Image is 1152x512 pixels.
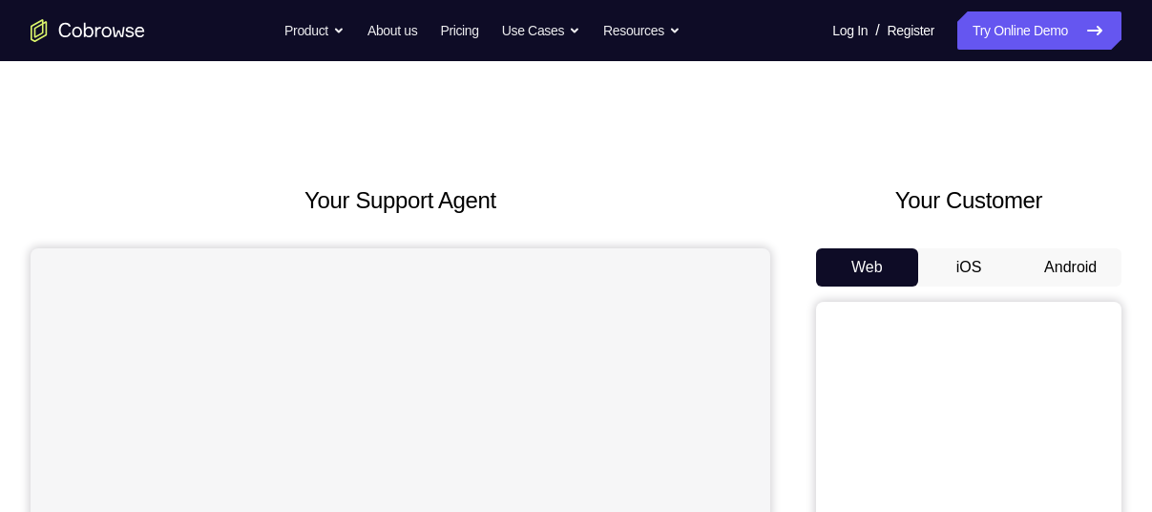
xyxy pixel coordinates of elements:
[603,11,681,50] button: Resources
[31,19,145,42] a: Go to the home page
[367,11,417,50] a: About us
[888,11,934,50] a: Register
[1019,248,1121,287] button: Android
[875,19,879,42] span: /
[440,11,478,50] a: Pricing
[957,11,1121,50] a: Try Online Demo
[31,183,770,218] h2: Your Support Agent
[502,11,580,50] button: Use Cases
[832,11,868,50] a: Log In
[284,11,345,50] button: Product
[816,183,1121,218] h2: Your Customer
[816,248,918,287] button: Web
[918,248,1020,287] button: iOS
